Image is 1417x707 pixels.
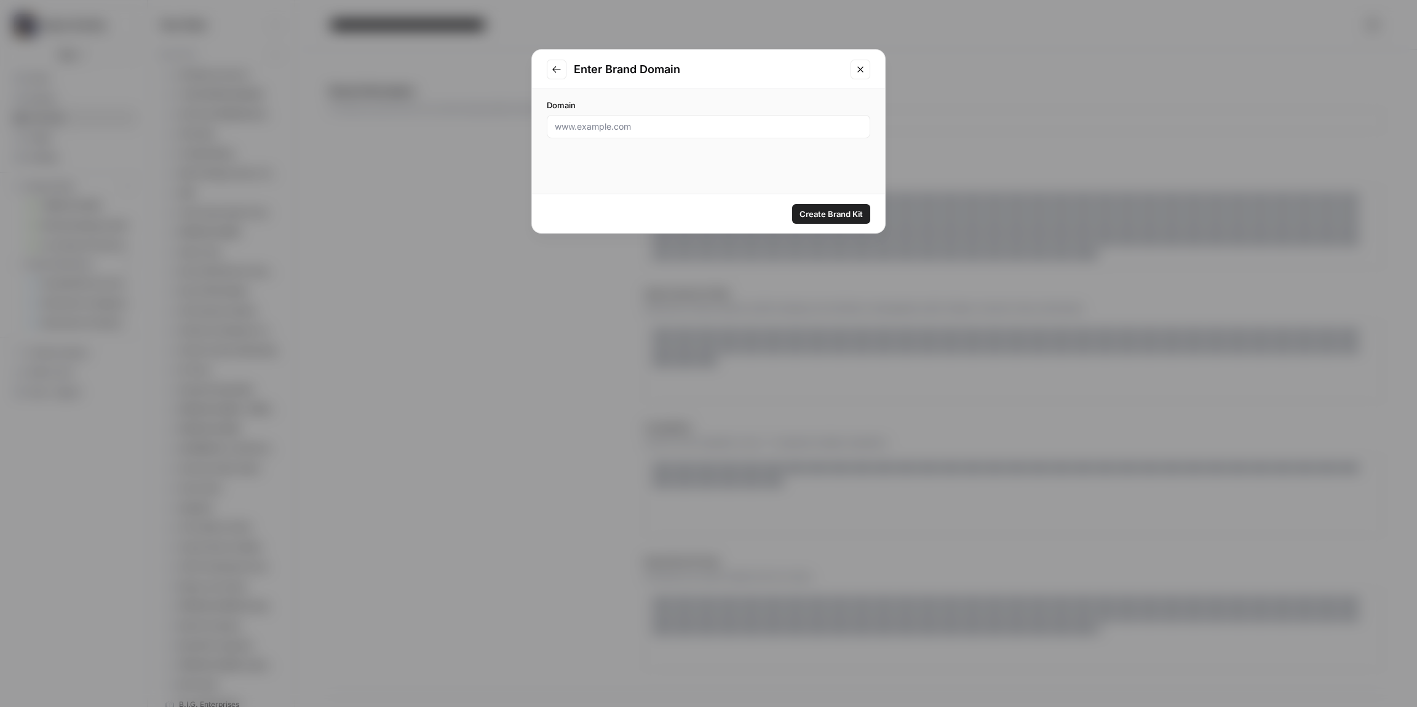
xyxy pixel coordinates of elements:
span: Create Brand Kit [800,208,863,220]
button: Go to previous step [547,60,566,79]
input: www.example.com [555,120,862,133]
button: Create Brand Kit [792,204,870,224]
h2: Enter Brand Domain [574,61,843,78]
button: Close modal [851,60,870,79]
label: Domain [547,99,870,111]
